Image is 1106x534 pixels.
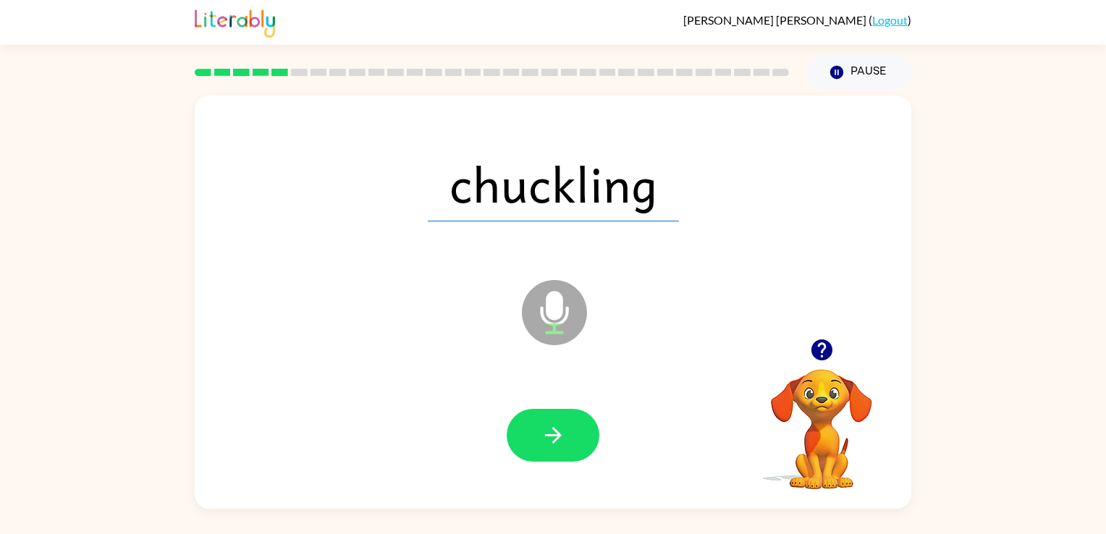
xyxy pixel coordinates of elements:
[872,13,908,27] a: Logout
[806,56,911,89] button: Pause
[428,146,679,221] span: chuckling
[195,6,275,38] img: Literably
[749,347,894,491] video: Your browser must support playing .mp4 files to use Literably. Please try using another browser.
[683,13,869,27] span: [PERSON_NAME] [PERSON_NAME]
[683,13,911,27] div: ( )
